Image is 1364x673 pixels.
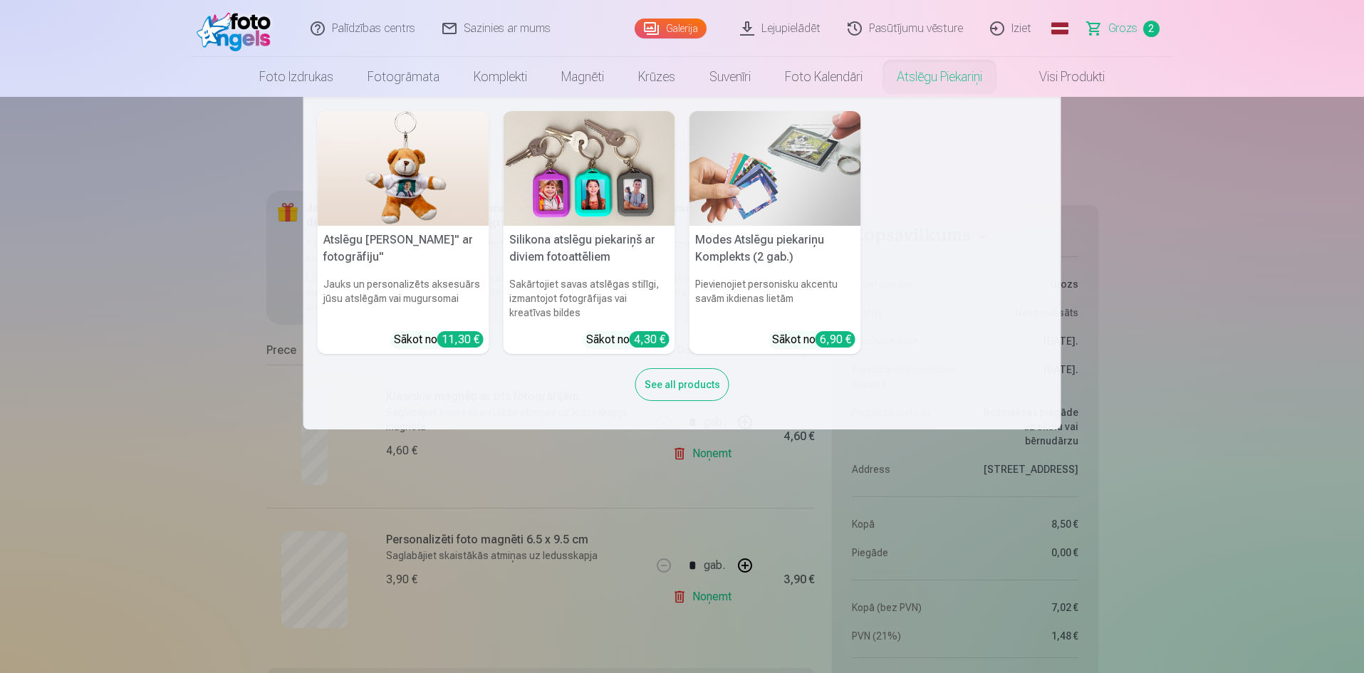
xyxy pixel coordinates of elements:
[394,331,484,348] div: Sākot no
[692,57,768,97] a: Suvenīri
[689,111,861,226] img: Modes Atslēgu piekariņu Komplekts (2 gab.)
[816,331,855,348] div: 6,90 €
[318,271,489,325] h6: Jauks un personalizēts aksesuārs jūsu atslēgām vai mugursomai
[999,57,1122,97] a: Visi produkti
[635,368,729,401] div: See all products
[772,331,855,348] div: Sākot no
[242,57,350,97] a: Foto izdrukas
[350,57,457,97] a: Fotogrāmata
[689,271,861,325] h6: Pievienojiet personisku akcentu savām ikdienas lietām
[1108,20,1137,37] span: Grozs
[318,111,489,226] img: Atslēgu piekariņš Lācītis" ar fotogrāfiju"
[318,226,489,271] h5: Atslēgu [PERSON_NAME]" ar fotogrāfiju"
[621,57,692,97] a: Krūzes
[504,111,675,354] a: Silikona atslēgu piekariņš ar diviem fotoattēliemSilikona atslēgu piekariņš ar diviem fotoattēlie...
[504,226,675,271] h5: Silikona atslēgu piekariņš ar diviem fotoattēliem
[768,57,880,97] a: Foto kalendāri
[318,111,489,354] a: Atslēgu piekariņš Lācītis" ar fotogrāfiju"Atslēgu [PERSON_NAME]" ar fotogrāfiju"Jauks un personal...
[1143,21,1160,37] span: 2
[437,331,484,348] div: 11,30 €
[630,331,670,348] div: 4,30 €
[586,331,670,348] div: Sākot no
[635,19,707,38] a: Galerija
[689,226,861,271] h5: Modes Atslēgu piekariņu Komplekts (2 gab.)
[504,111,675,226] img: Silikona atslēgu piekariņš ar diviem fotoattēliem
[544,57,621,97] a: Magnēti
[635,376,729,391] a: See all products
[689,111,861,354] a: Modes Atslēgu piekariņu Komplekts (2 gab.)Modes Atslēgu piekariņu Komplekts (2 gab.)Pievienojiet ...
[197,6,278,51] img: /fa1
[457,57,544,97] a: Komplekti
[880,57,999,97] a: Atslēgu piekariņi
[504,271,675,325] h6: Sakārtojiet savas atslēgas stilīgi, izmantojot fotogrāfijas vai kreatīvas bildes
